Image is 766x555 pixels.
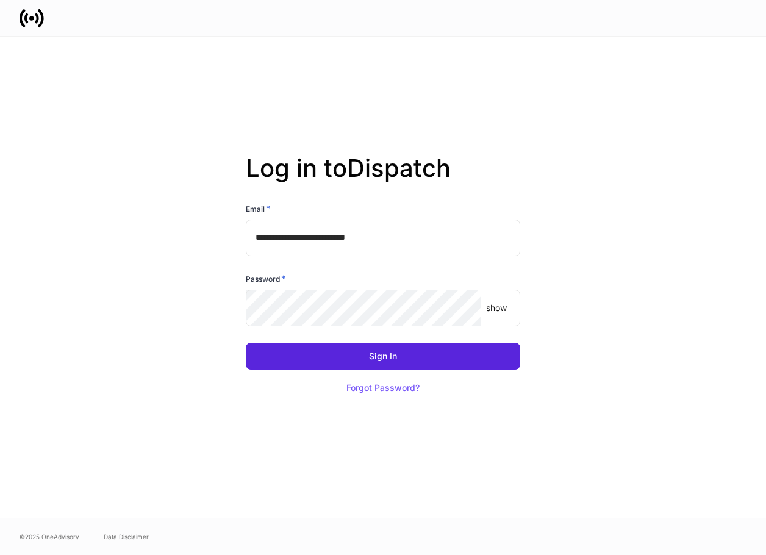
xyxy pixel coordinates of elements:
div: Sign In [369,352,397,360]
button: Forgot Password? [331,374,435,401]
a: Data Disclaimer [104,532,149,542]
button: Sign In [246,343,520,370]
h2: Log in to Dispatch [246,154,520,202]
h6: Password [246,273,285,285]
div: Forgot Password? [346,384,420,392]
h6: Email [246,202,270,215]
span: © 2025 OneAdvisory [20,532,79,542]
p: show [486,302,507,314]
